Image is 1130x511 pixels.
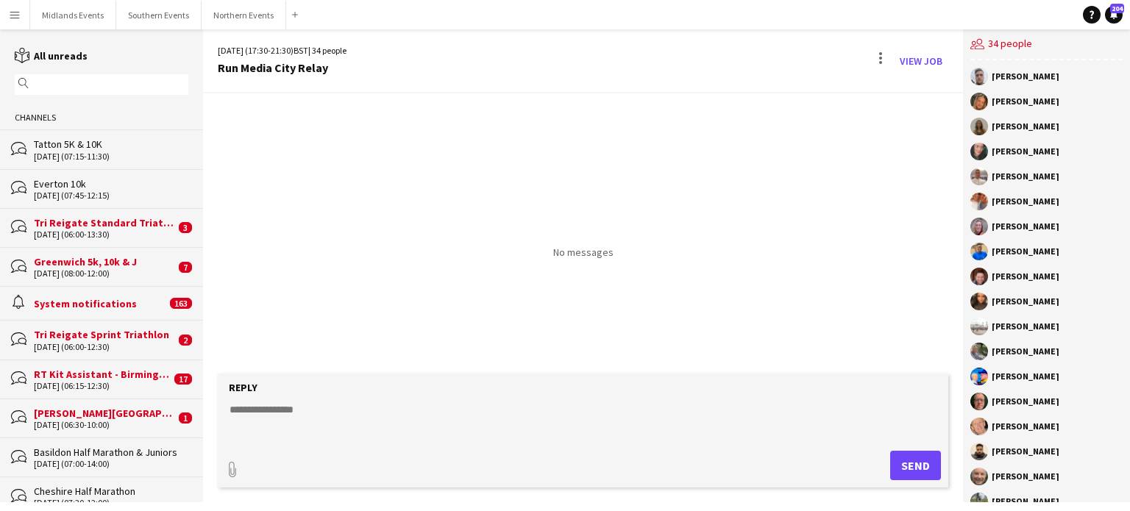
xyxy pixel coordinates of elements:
[553,246,614,259] p: No messages
[174,374,192,385] span: 17
[34,190,188,201] div: [DATE] (07:45-12:15)
[34,177,188,190] div: Everton 10k
[992,422,1059,431] div: [PERSON_NAME]
[116,1,202,29] button: Southern Events
[992,172,1059,181] div: [PERSON_NAME]
[992,72,1059,81] div: [PERSON_NAME]
[30,1,116,29] button: Midlands Events
[992,97,1059,106] div: [PERSON_NAME]
[992,197,1059,206] div: [PERSON_NAME]
[218,61,347,74] div: Run Media City Relay
[1110,4,1124,13] span: 204
[992,247,1059,256] div: [PERSON_NAME]
[34,485,188,498] div: Cheshire Half Marathon
[992,122,1059,131] div: [PERSON_NAME]
[890,451,941,480] button: Send
[34,498,188,508] div: [DATE] (07:30-12:00)
[170,298,192,309] span: 163
[992,372,1059,381] div: [PERSON_NAME]
[179,262,192,273] span: 7
[992,447,1059,456] div: [PERSON_NAME]
[894,49,948,73] a: View Job
[34,255,175,268] div: Greenwich 5k, 10k & J
[992,472,1059,481] div: [PERSON_NAME]
[34,420,175,430] div: [DATE] (06:30-10:00)
[992,297,1059,306] div: [PERSON_NAME]
[34,381,171,391] div: [DATE] (06:15-12:30)
[202,1,286,29] button: Northern Events
[34,342,175,352] div: [DATE] (06:00-12:30)
[15,49,88,62] a: All unreads
[34,328,175,341] div: Tri Reigate Sprint Triathlon
[34,297,166,310] div: System notifications
[179,412,192,424] span: 1
[34,407,175,420] div: [PERSON_NAME][GEOGRAPHIC_DATA]
[992,272,1059,281] div: [PERSON_NAME]
[970,29,1123,60] div: 34 people
[34,459,188,469] div: [DATE] (07:00-14:00)
[294,45,308,56] span: BST
[1105,6,1123,24] a: 204
[34,446,188,459] div: Basildon Half Marathon & Juniors
[229,381,257,394] label: Reply
[992,322,1059,331] div: [PERSON_NAME]
[992,222,1059,231] div: [PERSON_NAME]
[34,137,188,151] div: Tatton 5K & 10K
[992,497,1059,506] div: [PERSON_NAME]
[34,151,188,162] div: [DATE] (07:15-11:30)
[34,229,175,240] div: [DATE] (06:00-13:30)
[992,347,1059,356] div: [PERSON_NAME]
[34,368,171,381] div: RT Kit Assistant - Birmingham Running Festival
[992,397,1059,406] div: [PERSON_NAME]
[179,222,192,233] span: 3
[179,335,192,346] span: 2
[34,216,175,229] div: Tri Reigate Standard Triathlon
[34,268,175,279] div: [DATE] (08:00-12:00)
[992,147,1059,156] div: [PERSON_NAME]
[218,44,347,57] div: [DATE] (17:30-21:30) | 34 people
